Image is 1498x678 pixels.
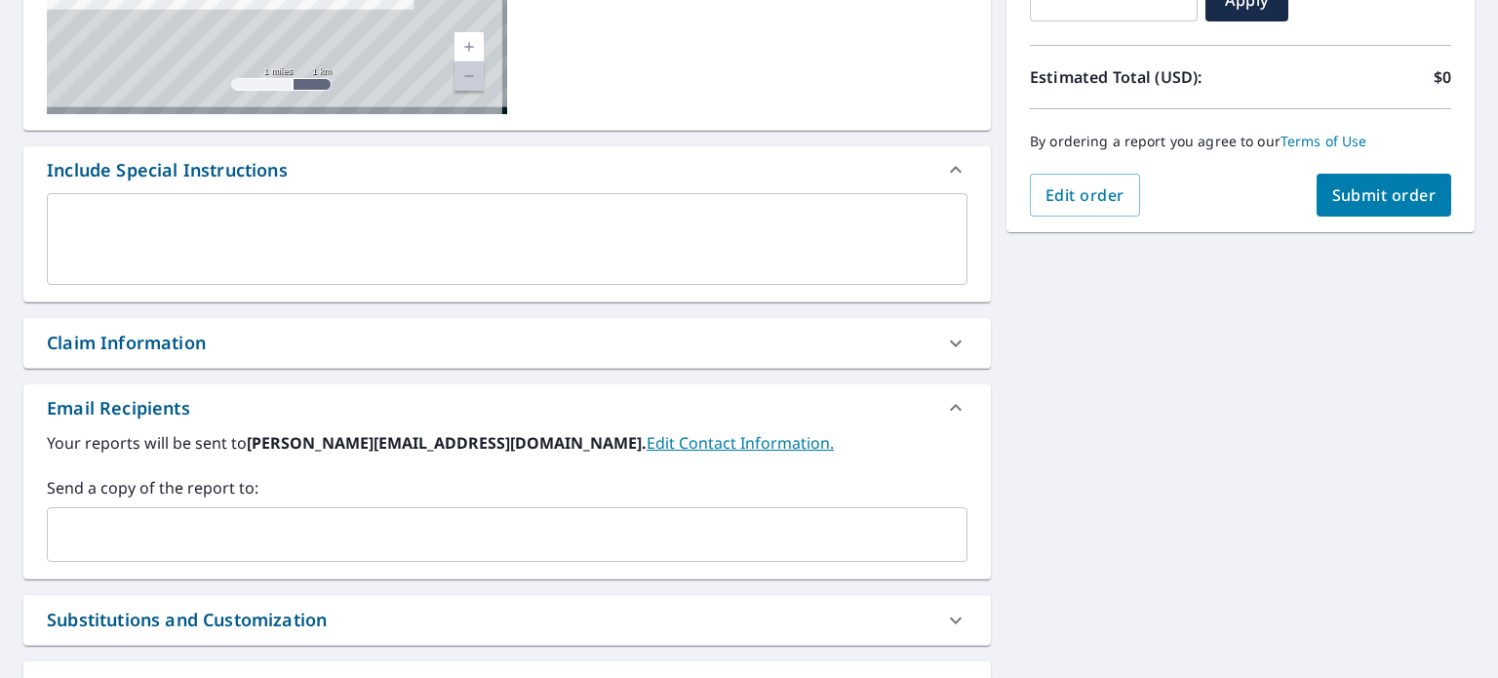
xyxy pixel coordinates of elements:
div: Email Recipients [23,384,991,431]
div: Include Special Instructions [47,157,288,183]
p: $0 [1434,65,1451,89]
div: Include Special Instructions [23,146,991,193]
a: Terms of Use [1281,132,1367,150]
label: Your reports will be sent to [47,431,967,455]
div: Claim Information [47,330,206,356]
span: Edit order [1045,184,1124,206]
div: Substitutions and Customization [47,607,327,633]
div: Substitutions and Customization [23,595,991,645]
div: Claim Information [23,318,991,368]
label: Send a copy of the report to: [47,476,967,499]
button: Edit order [1030,174,1140,217]
a: Current Level 12, Zoom Out Disabled [454,61,484,91]
div: Email Recipients [47,395,190,421]
p: By ordering a report you agree to our [1030,133,1451,150]
a: Current Level 12, Zoom In [454,32,484,61]
span: Submit order [1332,184,1437,206]
b: [PERSON_NAME][EMAIL_ADDRESS][DOMAIN_NAME]. [247,432,647,454]
p: Estimated Total (USD): [1030,65,1241,89]
button: Submit order [1317,174,1452,217]
a: EditContactInfo [647,432,834,454]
